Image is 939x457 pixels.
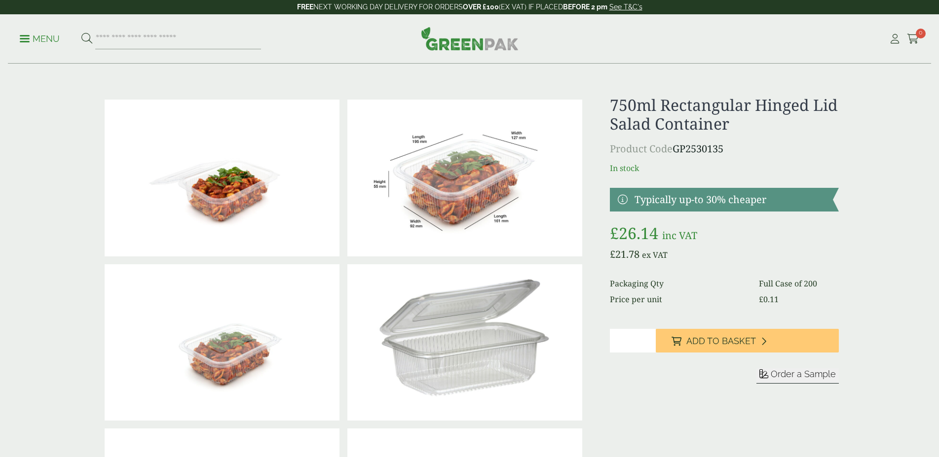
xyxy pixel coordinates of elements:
strong: FREE [297,3,313,11]
button: Order a Sample [756,368,839,384]
img: GreenPak Supplies [421,27,519,50]
a: 0 [907,32,919,46]
bdi: 0.11 [759,294,779,305]
bdi: 26.14 [610,222,658,244]
p: In stock [610,162,838,174]
span: ex VAT [642,249,668,260]
span: inc VAT [662,229,697,242]
button: Add to Basket [656,329,839,352]
img: 750ml Rectangular Hinged Lid Salad Container 0 [347,264,582,421]
span: £ [759,294,763,305]
strong: OVER £100 [463,3,499,11]
dt: Price per unit [610,293,747,305]
span: £ [610,247,615,261]
dd: Full Case of 200 [759,278,838,289]
a: See T&C's [609,3,642,11]
span: £ [610,222,619,244]
img: SaladBox_750rectangle [347,100,582,256]
p: GP2530135 [610,141,838,156]
img: 750ml Rectangle Hinged Salad Container Open [105,100,339,256]
p: Menu [20,33,60,45]
a: Menu [20,33,60,43]
span: 0 [916,29,926,38]
span: Product Code [610,142,673,155]
span: Add to Basket [686,336,756,347]
strong: BEFORE 2 pm [563,3,607,11]
h1: 750ml Rectangular Hinged Lid Salad Container [610,96,838,134]
i: Cart [907,34,919,44]
span: Order a Sample [771,369,836,379]
i: My Account [889,34,901,44]
bdi: 21.78 [610,247,639,261]
img: 750ml Rectangle Hinged Salad Container Closed [105,264,339,421]
dt: Packaging Qty [610,278,747,289]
